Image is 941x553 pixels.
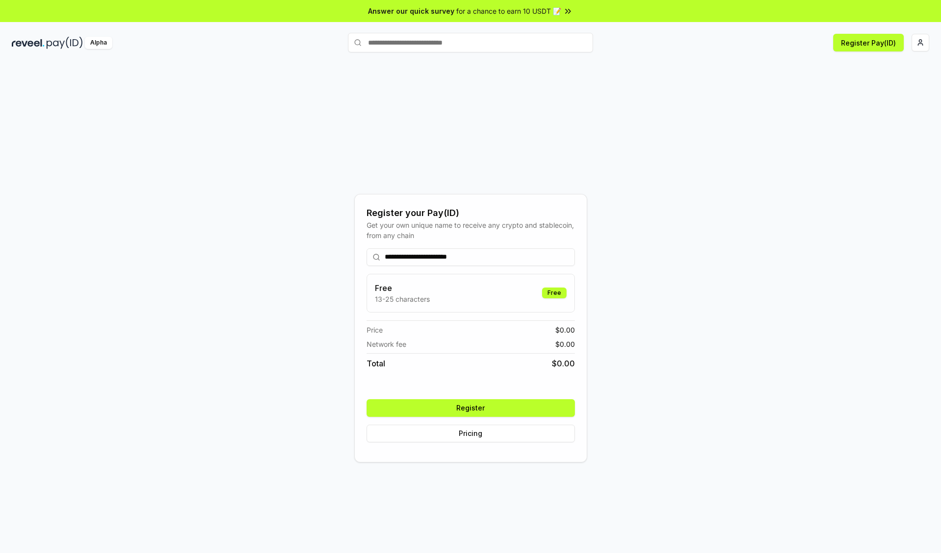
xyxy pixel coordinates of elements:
[368,6,454,16] span: Answer our quick survey
[555,325,575,335] span: $ 0.00
[367,206,575,220] div: Register your Pay(ID)
[367,399,575,417] button: Register
[375,282,430,294] h3: Free
[555,339,575,349] span: $ 0.00
[367,425,575,442] button: Pricing
[375,294,430,304] p: 13-25 characters
[47,37,83,49] img: pay_id
[542,288,567,298] div: Free
[12,37,45,49] img: reveel_dark
[552,358,575,369] span: $ 0.00
[85,37,112,49] div: Alpha
[367,220,575,240] div: Get your own unique name to receive any crypto and stablecoin, from any chain
[367,358,385,369] span: Total
[456,6,561,16] span: for a chance to earn 10 USDT 📝
[367,339,406,349] span: Network fee
[833,34,904,51] button: Register Pay(ID)
[367,325,383,335] span: Price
